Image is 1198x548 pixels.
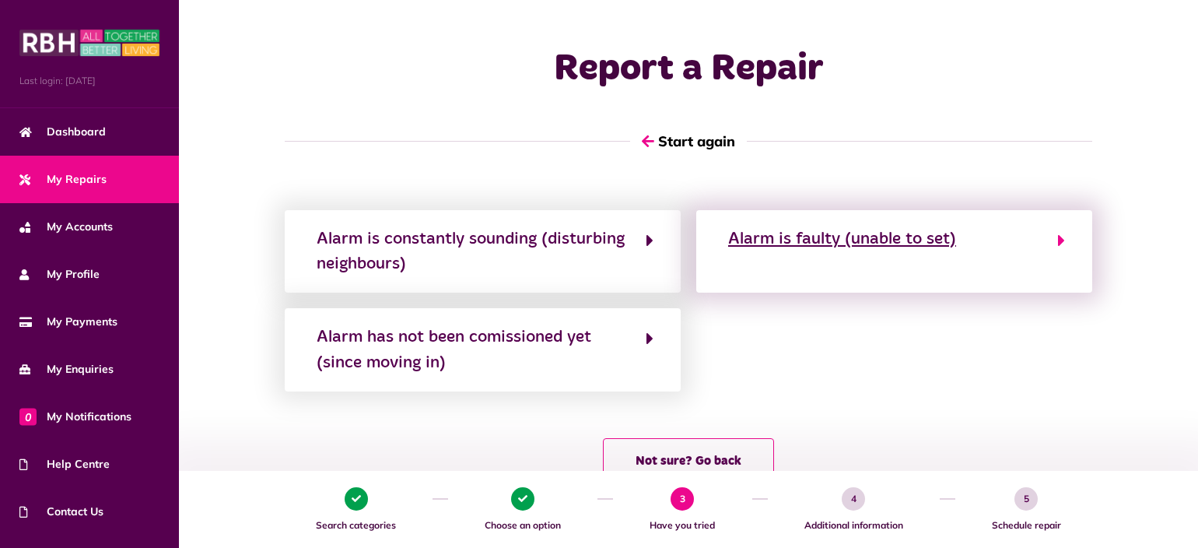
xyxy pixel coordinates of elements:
div: Alarm has not been comissioned yet (since moving in) [317,325,630,375]
span: Additional information [776,518,932,532]
span: Search categories [287,518,425,532]
span: Schedule repair [963,518,1090,532]
span: My Profile [19,266,100,283]
span: Last login: [DATE] [19,74,159,88]
button: Start again [630,119,747,163]
div: Alarm is constantly sounding (disturbing neighbours) [317,227,630,277]
span: Help Centre [19,456,110,472]
span: Choose an option [456,518,590,532]
h1: Report a Repair [450,47,928,92]
span: 3 [671,487,694,511]
span: My Enquiries [19,361,114,378]
button: Alarm is constantly sounding (disturbing neighbours) [312,226,653,278]
span: My Payments [19,314,117,330]
button: Alarm is faulty (unable to set) [723,226,1065,278]
span: 5 [1014,487,1038,511]
button: Not sure? Go back [603,438,774,483]
span: Dashboard [19,124,106,140]
span: My Repairs [19,171,107,188]
span: My Notifications [19,409,131,425]
span: 0 [19,408,37,425]
img: MyRBH [19,27,159,58]
span: 1 [345,487,368,511]
div: Alarm is faulty (unable to set) [728,227,956,251]
span: 4 [842,487,865,511]
span: Have you tried [621,518,744,532]
button: Alarm has not been comissioned yet (since moving in) [312,324,653,376]
span: Contact Us [19,504,103,520]
span: 2 [511,487,534,511]
span: My Accounts [19,219,113,235]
